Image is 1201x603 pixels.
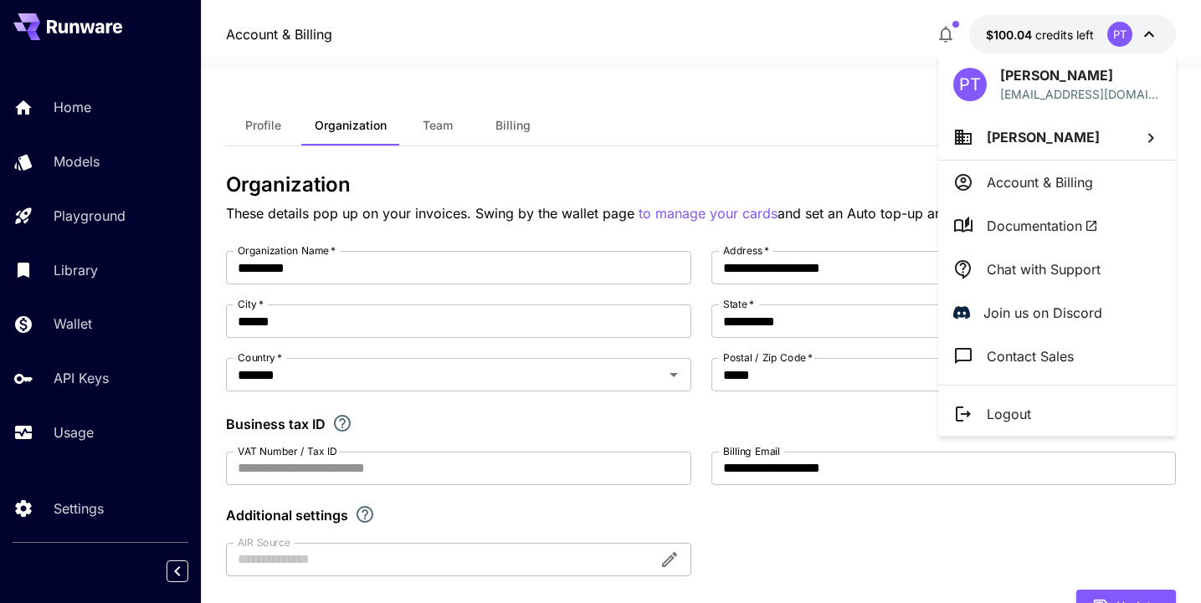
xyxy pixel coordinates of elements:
[1000,85,1161,103] div: paultaylor10@me.com
[1000,85,1161,103] p: [EMAIL_ADDRESS][DOMAIN_NAME]
[938,115,1176,160] button: [PERSON_NAME]
[953,68,987,101] div: PT
[987,259,1101,279] p: Chat with Support
[987,172,1093,192] p: Account & Billing
[987,216,1098,236] span: Documentation
[1000,65,1161,85] p: [PERSON_NAME]
[987,346,1074,366] p: Contact Sales
[983,303,1102,323] p: Join us on Discord
[987,129,1100,146] span: [PERSON_NAME]
[987,404,1031,424] p: Logout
